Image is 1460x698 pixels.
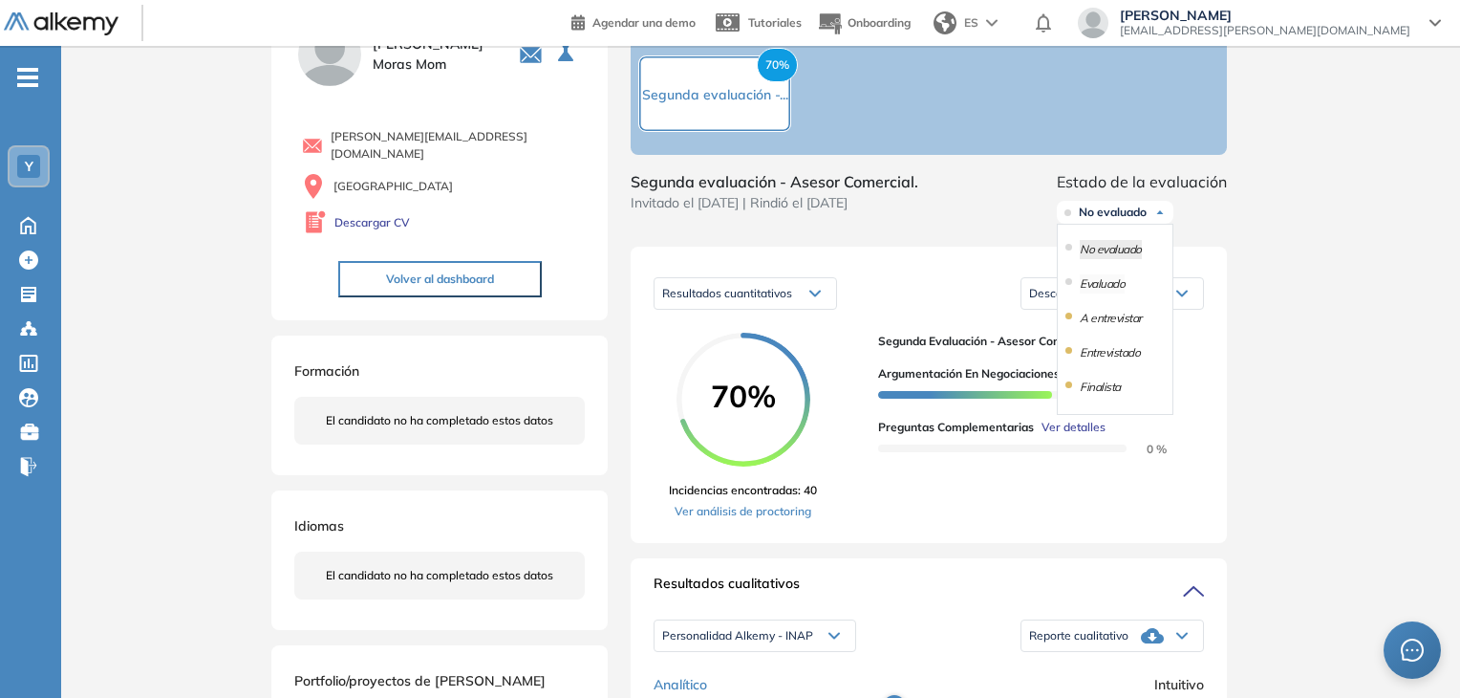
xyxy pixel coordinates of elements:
[326,567,553,584] span: El candidato no ha completado estos datos
[964,14,978,32] span: ES
[748,15,802,30] span: Tutoriales
[934,11,956,34] img: world
[669,482,817,499] span: Incidencias encontradas: 40
[294,362,359,380] span: Formación
[848,15,911,30] span: Onboarding
[1400,638,1424,662] span: message
[373,34,496,75] span: [PERSON_NAME] Moras Mom
[1154,675,1204,695] span: Intuitivo
[662,286,792,300] span: Resultados cuantitativos
[338,261,542,297] button: Volver al dashboard
[17,76,38,79] i: -
[571,10,696,33] a: Agendar una demo
[1080,412,1151,431] li: Oferta enviada
[333,178,453,195] span: [GEOGRAPHIC_DATA]
[25,159,33,174] span: Y
[817,3,911,44] button: Onboarding
[592,15,696,30] span: Agendar una demo
[334,214,410,231] a: Descargar CV
[1079,205,1147,220] span: No evaluado
[1029,628,1128,643] span: Reporte cualitativo
[1057,170,1227,193] span: Estado de la evaluación
[294,672,546,689] span: Portfolio/proyectos de [PERSON_NAME]
[676,381,810,411] span: 70%
[631,170,918,193] span: Segunda evaluación - Asesor Comercial.
[294,19,365,90] img: PROFILE_MENU_LOGO_USER
[1120,8,1410,23] span: [PERSON_NAME]
[878,365,1060,382] span: Argumentación en negociaciones
[1124,442,1167,456] span: 0 %
[654,675,707,695] span: Analítico
[878,333,1189,350] span: Segunda evaluación - Asesor Comercial.
[4,12,118,36] img: Logo
[757,48,798,82] span: 70%
[878,419,1034,436] span: Preguntas complementarias
[1080,240,1142,259] li: No evaluado
[986,19,998,27] img: arrow
[331,128,585,163] span: [PERSON_NAME][EMAIL_ADDRESS][DOMAIN_NAME]
[1080,378,1121,397] li: Finalista
[550,37,585,72] button: Seleccione la evaluación activa
[1029,286,1125,301] span: Descargar reporte
[1080,343,1140,362] li: Entrevistado
[326,412,553,429] span: El candidato no ha completado estos datos
[654,574,800,604] span: Resultados cualitativos
[631,193,918,213] span: Invitado el [DATE] | Rindió el [DATE]
[1034,419,1106,436] button: Ver detalles
[1120,23,1410,38] span: [EMAIL_ADDRESS][PERSON_NAME][DOMAIN_NAME]
[642,86,788,103] span: Segunda evaluación -...
[662,628,813,643] span: Personalidad Alkemy - INAP
[294,517,344,534] span: Idiomas
[1154,207,1166,218] img: Ícono de flecha
[669,503,817,520] a: Ver análisis de proctoring
[1041,419,1106,436] span: Ver detalles
[1080,274,1125,294] li: Evaluado
[1080,309,1142,328] li: A entrevistar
